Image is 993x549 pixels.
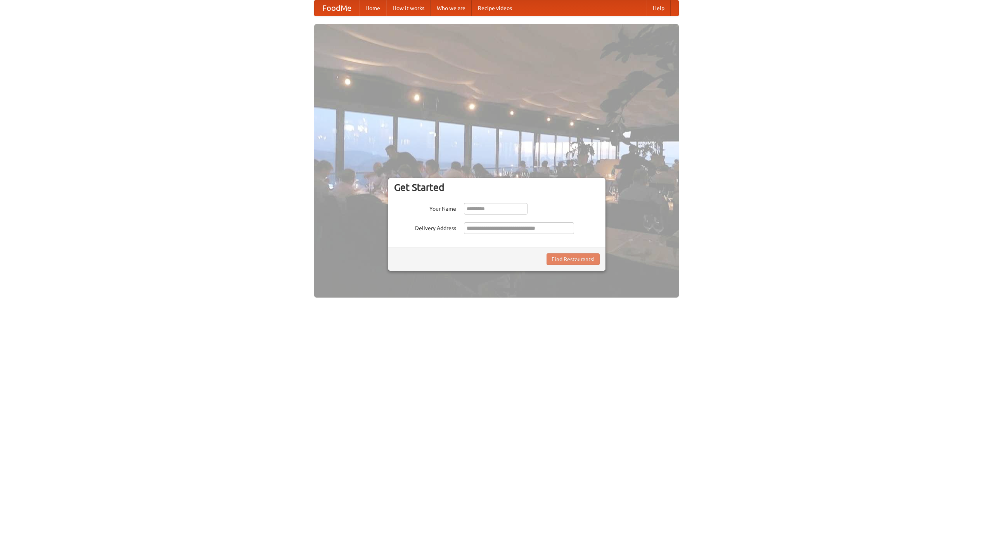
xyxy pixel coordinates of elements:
a: FoodMe [315,0,359,16]
a: How it works [386,0,431,16]
label: Delivery Address [394,222,456,232]
button: Find Restaurants! [547,253,600,265]
label: Your Name [394,203,456,213]
a: Who we are [431,0,472,16]
h3: Get Started [394,182,600,193]
a: Help [647,0,671,16]
a: Home [359,0,386,16]
a: Recipe videos [472,0,518,16]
